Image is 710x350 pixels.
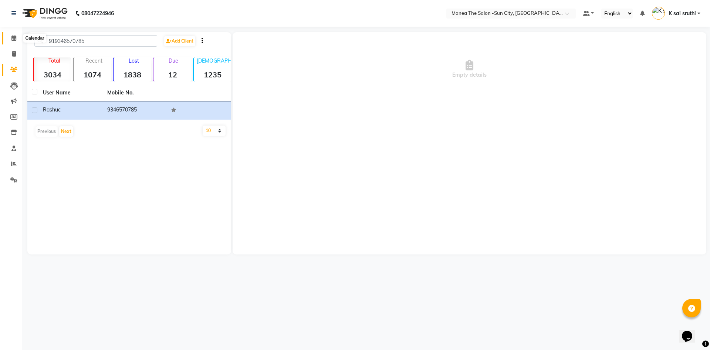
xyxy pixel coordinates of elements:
[233,32,706,106] div: Empty details
[74,70,111,79] strong: 1074
[58,106,61,113] span: c
[59,126,73,137] button: Next
[103,84,167,101] th: Mobile No.
[114,70,151,79] strong: 1838
[652,7,665,20] img: K sai sruthi
[23,34,46,43] div: Calendar
[34,35,157,47] input: Search by Name/Mobile/Email/Code
[155,57,191,64] p: Due
[38,84,103,101] th: User Name
[116,57,151,64] p: Lost
[153,70,191,79] strong: 12
[194,70,231,79] strong: 1235
[103,101,167,120] td: 9346570785
[679,320,703,343] iframe: chat widget
[37,57,71,64] p: Total
[164,36,195,46] a: Add Client
[77,57,111,64] p: Recent
[19,3,70,24] img: logo
[34,70,71,79] strong: 3034
[81,3,114,24] b: 08047224946
[197,57,231,64] p: [DEMOGRAPHIC_DATA]
[43,106,58,113] span: rashu
[669,10,696,17] span: K sai sruthi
